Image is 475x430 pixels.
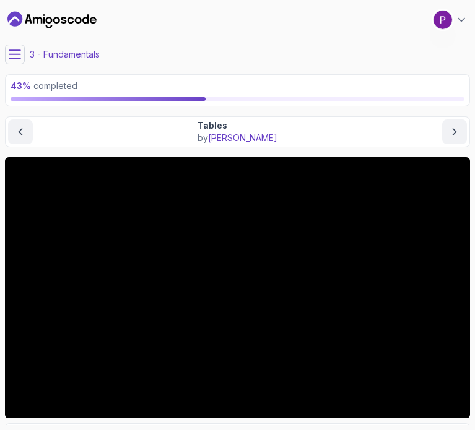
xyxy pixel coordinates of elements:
p: Tables [198,119,277,132]
iframe: 8 - Forms [5,157,470,418]
a: Dashboard [7,10,97,30]
button: previous content [8,119,33,144]
p: 3 - Fundamentals [30,48,100,61]
span: 43 % [11,80,31,91]
img: user profile image [434,11,452,29]
button: next content [442,119,467,144]
p: by [198,132,277,144]
span: completed [11,80,77,91]
span: [PERSON_NAME] [208,132,277,143]
button: user profile image [433,10,468,30]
